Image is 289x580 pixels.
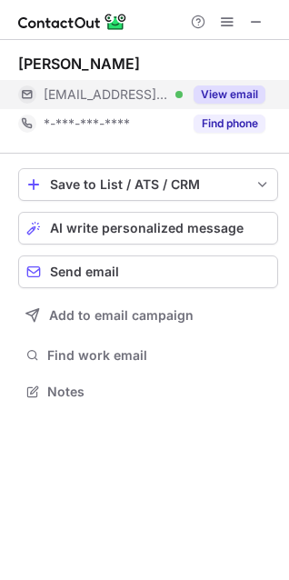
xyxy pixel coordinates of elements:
span: Send email [50,265,119,279]
span: AI write personalized message [50,221,244,235]
span: Notes [47,384,271,400]
button: save-profile-one-click [18,168,278,201]
div: Save to List / ATS / CRM [50,177,246,192]
button: Notes [18,379,278,405]
button: Send email [18,255,278,288]
div: [PERSON_NAME] [18,55,140,73]
button: Reveal Button [194,85,265,104]
button: Find work email [18,343,278,368]
span: [EMAIL_ADDRESS][DOMAIN_NAME] [44,86,169,103]
span: Find work email [47,347,271,364]
button: AI write personalized message [18,212,278,245]
span: Add to email campaign [49,308,194,323]
button: Reveal Button [194,115,265,133]
img: ContactOut v5.3.10 [18,11,127,33]
button: Add to email campaign [18,299,278,332]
